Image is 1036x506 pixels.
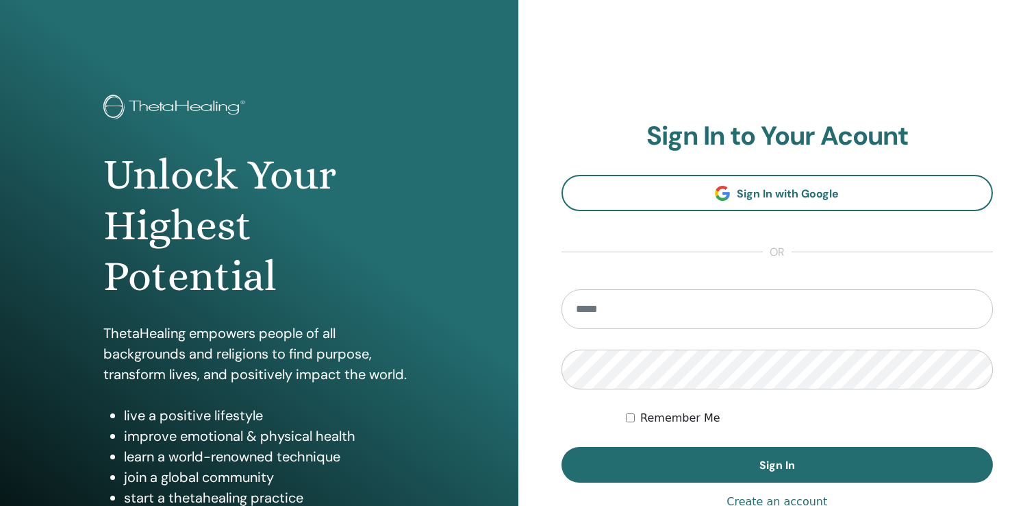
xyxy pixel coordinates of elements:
[561,447,994,483] button: Sign In
[124,467,414,487] li: join a global community
[124,426,414,446] li: improve emotional & physical health
[763,244,792,261] span: or
[640,410,720,426] label: Remember Me
[124,405,414,426] li: live a positive lifestyle
[737,186,839,201] span: Sign In with Google
[561,175,994,211] a: Sign In with Google
[759,458,795,472] span: Sign In
[103,149,414,302] h1: Unlock Your Highest Potential
[103,323,414,385] p: ThetaHealing empowers people of all backgrounds and religions to find purpose, transform lives, a...
[561,121,994,152] h2: Sign In to Your Acount
[626,410,993,426] div: Keep me authenticated indefinitely or until I manually logout
[124,446,414,467] li: learn a world-renowned technique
